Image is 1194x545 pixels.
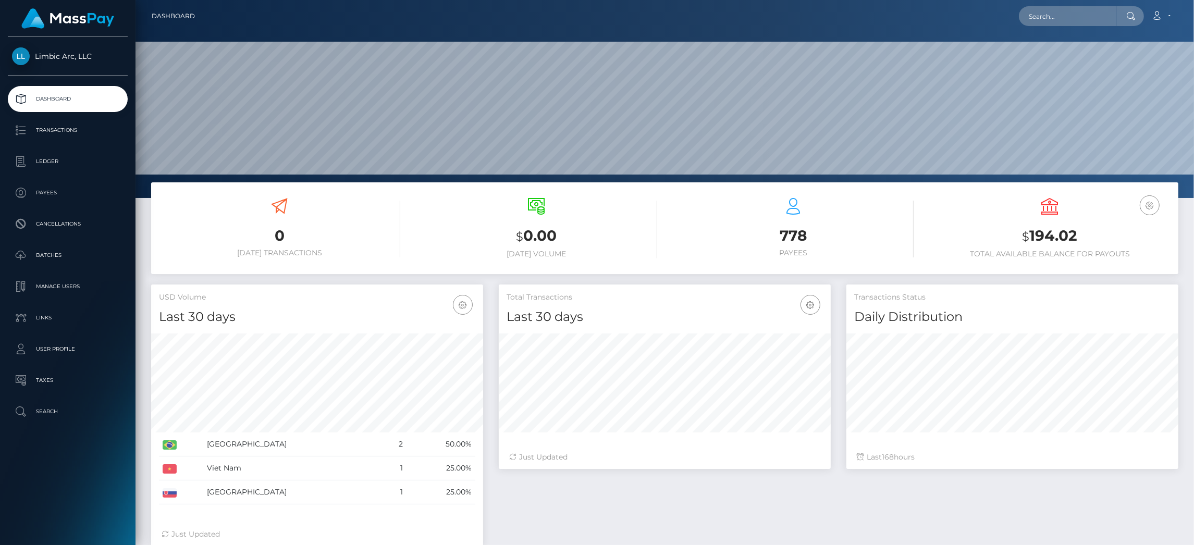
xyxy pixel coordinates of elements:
p: Links [12,310,124,326]
small: $ [1023,229,1030,244]
a: Manage Users [8,274,128,300]
a: Ledger [8,148,128,175]
h6: [DATE] Transactions [159,249,400,257]
img: BR.png [163,440,177,450]
span: Limbic Arc, LLC [8,52,128,61]
h6: Total Available Balance for Payouts [929,250,1171,258]
a: Cancellations [8,211,128,237]
img: SK.png [163,488,177,498]
td: [GEOGRAPHIC_DATA] [203,480,383,504]
div: Just Updated [162,529,473,540]
p: Batches [12,247,124,263]
img: Limbic Arc, LLC [12,47,30,65]
p: Cancellations [12,216,124,232]
a: Dashboard [152,5,195,27]
div: Just Updated [509,452,820,463]
a: User Profile [8,336,128,362]
h3: 0 [159,226,400,246]
p: Dashboard [12,91,124,107]
td: 1 [383,480,406,504]
td: 50.00% [407,432,475,456]
a: Links [8,305,128,331]
td: 25.00% [407,480,475,504]
td: [GEOGRAPHIC_DATA] [203,432,383,456]
img: VN.png [163,464,177,474]
a: Transactions [8,117,128,143]
a: Payees [8,180,128,206]
h3: 778 [673,226,914,246]
a: Taxes [8,367,128,393]
p: User Profile [12,341,124,357]
h5: USD Volume [159,292,475,303]
a: Batches [8,242,128,268]
h5: Transactions Status [854,292,1171,303]
td: 25.00% [407,456,475,480]
p: Taxes [12,373,124,388]
h6: Payees [673,249,914,257]
h4: Last 30 days [507,308,823,326]
a: Dashboard [8,86,128,112]
p: Manage Users [12,279,124,294]
img: MassPay Logo [21,8,114,29]
div: Last hours [857,452,1168,463]
p: Payees [12,185,124,201]
td: 1 [383,456,406,480]
p: Ledger [12,154,124,169]
p: Search [12,404,124,419]
h5: Total Transactions [507,292,823,303]
h6: [DATE] Volume [416,250,657,258]
h3: 0.00 [416,226,657,247]
a: Search [8,399,128,425]
td: Viet Nam [203,456,383,480]
span: 168 [882,452,894,462]
input: Search... [1019,6,1117,26]
p: Transactions [12,122,124,138]
h3: 194.02 [929,226,1171,247]
h4: Daily Distribution [854,308,1171,326]
small: $ [516,229,523,244]
td: 2 [383,432,406,456]
h4: Last 30 days [159,308,475,326]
